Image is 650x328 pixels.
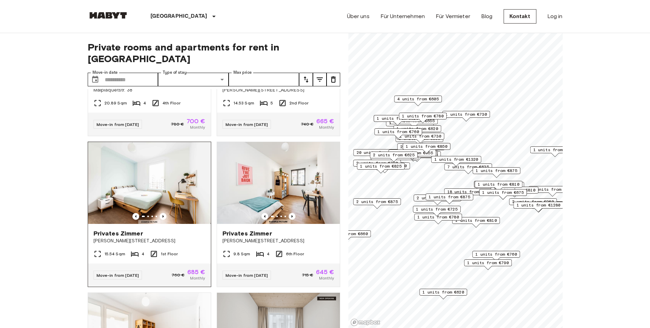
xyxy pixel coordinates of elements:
a: Über uns [347,12,370,20]
div: Map marker [360,162,410,173]
div: Map marker [472,251,520,261]
label: Move-in date [92,70,118,75]
span: 2 units from €960 [512,199,554,205]
span: 1 units from €825 [360,163,402,169]
span: [PERSON_NAME][STREET_ADDRESS] [93,238,205,244]
span: 5 units from €645 [532,186,573,192]
div: Map marker [323,230,371,241]
div: Map marker [464,259,512,270]
div: Map marker [530,146,580,157]
label: Max price [233,70,252,75]
button: Choose date [88,73,102,86]
div: Map marker [444,163,492,174]
span: 4 [267,251,270,257]
span: 700 € [187,118,205,124]
span: 1 units from €875 [476,168,517,174]
span: Monthly [190,275,205,281]
span: 4 units from €605 [397,96,439,102]
span: 4 [143,100,146,106]
a: Kontakt [504,9,536,24]
span: 665 € [316,118,334,124]
span: 780 € [171,121,184,127]
div: Map marker [414,195,461,205]
span: 1 units from €810 [478,181,519,187]
div: Map marker [374,128,422,139]
span: 1 units from €620 [422,289,464,295]
div: Map marker [473,167,520,178]
span: 1 units from €810 [455,217,497,224]
div: Map marker [414,214,462,224]
div: Map marker [393,125,441,136]
span: Move-in from [DATE] [226,122,268,127]
span: 2 units from €790 [356,160,398,166]
div: Map marker [431,156,481,167]
span: 1 units from €675 [482,189,524,196]
span: 1 units from €730 [400,133,441,139]
span: 20.89 Sqm [104,100,127,106]
div: Map marker [396,133,444,143]
span: 1 units from €730 [445,111,487,117]
a: Mapbox logo [350,318,380,326]
span: 685 € [187,269,205,275]
div: Map marker [442,111,490,122]
span: 1st Floor [161,251,178,257]
button: tune [299,73,313,86]
span: 1 units from €780 [417,214,459,220]
span: [PERSON_NAME][STREET_ADDRESS] [222,238,334,244]
div: Map marker [529,186,576,197]
div: Map marker [475,181,522,191]
span: Private rooms and apartments for rent in [GEOGRAPHIC_DATA] [88,41,340,65]
span: 1 units from €620 [377,115,418,122]
a: Für Vermieter [436,12,470,20]
div: Map marker [444,188,494,199]
span: 1 units from €810 [494,187,535,193]
label: Type of stay [163,70,187,75]
span: 1 units from €1150 [363,163,407,169]
span: 5 [271,100,273,106]
span: 20 units from €655 [356,149,400,156]
button: Previous image [132,213,139,220]
span: 4th Floor [162,100,180,106]
div: Map marker [513,202,563,212]
span: Malplaquetstr. 38 [93,87,205,94]
div: Map marker [388,149,436,160]
span: 1 units from €1320 [434,156,478,162]
span: 1 units from €790 [467,260,509,266]
div: Map marker [509,198,557,209]
span: 9.8 Sqm [233,251,250,257]
span: Privates Zimmer [222,229,272,238]
div: Map marker [476,182,524,192]
div: Map marker [452,217,500,228]
span: 2 units from €865 [417,195,458,201]
span: [PERSON_NAME][STREET_ADDRESS] [222,87,334,94]
span: 645 € [316,269,334,275]
span: 3 units from €655 [391,150,433,156]
span: 1 units from €1100 [533,147,577,153]
span: 1 units from €660 [326,231,368,237]
div: Map marker [353,198,401,209]
button: tune [327,73,340,86]
button: Previous image [160,213,167,220]
div: Map marker [419,289,467,299]
button: tune [313,73,327,86]
div: Map marker [474,181,522,191]
span: 2 units from €875 [356,199,398,205]
div: Map marker [357,163,405,173]
span: 1 units from €850 [406,143,447,149]
div: Map marker [425,194,473,204]
div: Map marker [353,160,401,170]
span: 1 units from €1280 [516,202,560,208]
div: Map marker [395,135,443,146]
span: Move-in from [DATE] [97,273,139,278]
span: 715 € [302,272,313,278]
span: 1 units from €875 [429,194,470,200]
span: 15.54 Sqm [104,251,125,257]
div: Map marker [479,189,527,200]
span: 2 units from €655 [400,144,442,150]
div: Map marker [394,96,442,106]
span: Monthly [319,275,334,281]
button: Previous image [289,213,295,220]
span: 1 units from €760 [377,129,419,135]
span: Monthly [319,124,334,130]
a: Marketing picture of unit DE-01-09-060-04QPrevious imagePrevious imagePrivates Zimmer[PERSON_NAME... [217,142,340,287]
